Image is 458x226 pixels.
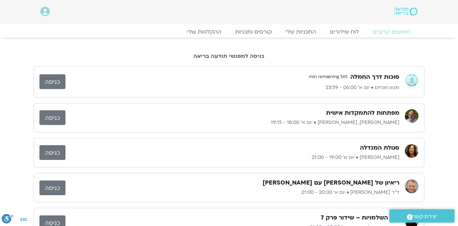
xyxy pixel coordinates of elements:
p: מגוון מנחים • יום א׳ 06:00 - 23:59 [65,84,399,92]
img: מגוון מנחים [405,73,419,87]
a: יצירת קשר [389,209,455,223]
a: כניסה [39,180,65,195]
img: רונית הולנדר [405,144,419,158]
span: 565 min remaining [306,72,350,82]
h3: סגולת המנדלה [360,144,399,152]
a: כניסה [39,110,65,125]
p: [PERSON_NAME] • יום א׳ 19:00 - 21:00 [65,153,399,162]
h3: סוכות דרך החמלה [350,73,399,81]
a: ההקלטות שלי [180,28,228,35]
a: כניסה [39,145,65,160]
h3: מפתחות להתמקדות אישית [326,109,399,117]
img: דנה גניהר, ברוך ברנר [405,109,419,123]
a: התכניות שלי [279,28,323,35]
h2: כניסה למפגשי תודעה בריאה [34,53,424,59]
h3: שש השלמויות – שידור פרק 7 [321,214,399,222]
a: קורסים ותכניות [228,28,279,35]
p: ד"ר [PERSON_NAME] • יום א׳ 20:00 - 21:00 [65,188,399,197]
span: יצירת קשר [413,212,437,221]
a: כניסה [39,74,65,89]
img: ד"ר אסף סטי אל בר [405,179,419,193]
a: מפגשים קרובים [366,28,418,35]
p: [PERSON_NAME], [PERSON_NAME] • יום א׳ 18:00 - 19:15 [65,118,399,127]
a: לוח שידורים [323,28,366,35]
h3: ריאיון של [PERSON_NAME] עם [PERSON_NAME] [263,179,399,187]
nav: Menu [40,28,418,35]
